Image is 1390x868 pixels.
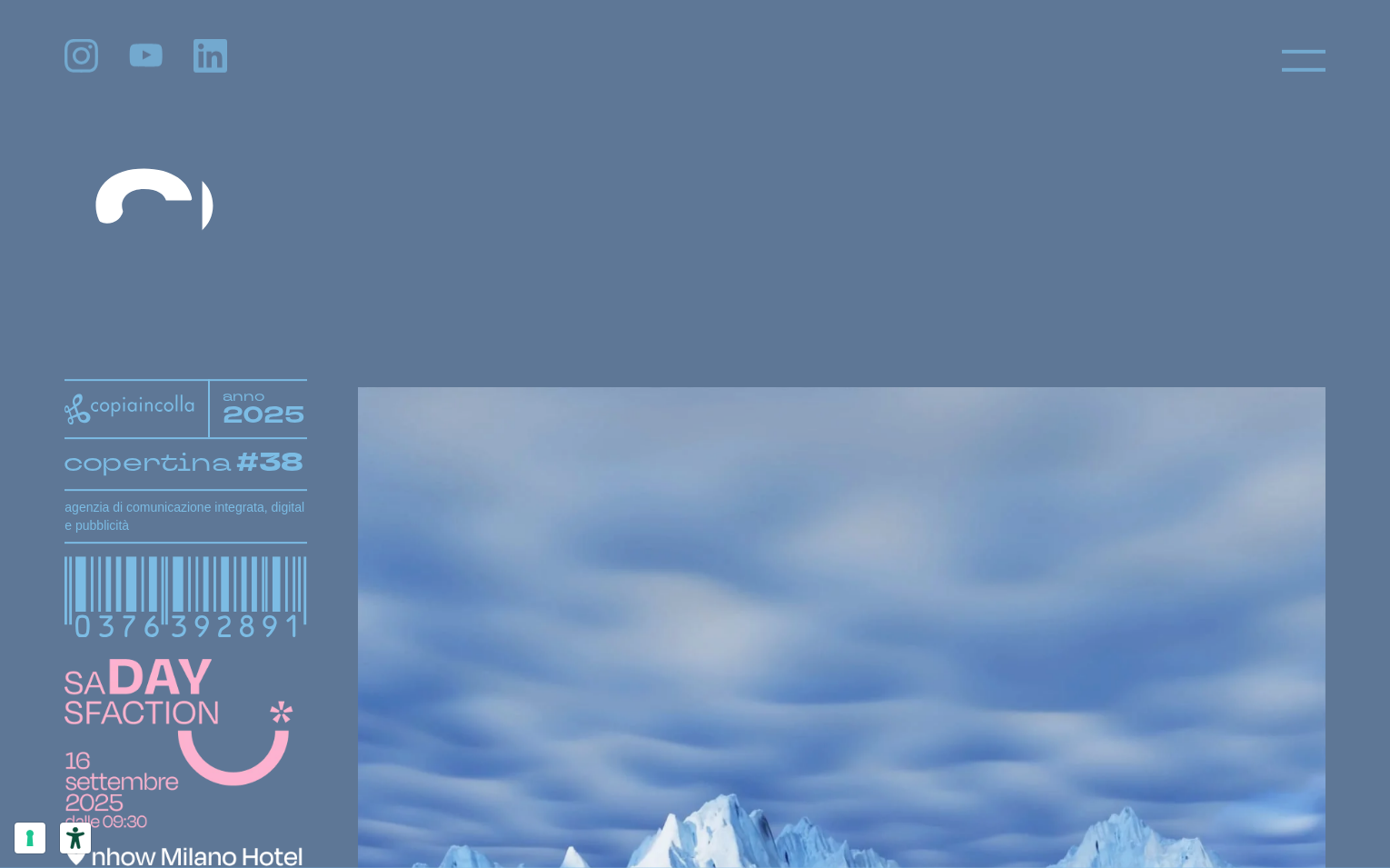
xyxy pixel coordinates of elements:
[223,398,307,432] tspan: 2025
[15,823,45,853] button: Le tue preferenze relative al consenso per le tecnologie di tracciamento
[64,445,233,478] tspan: copertina
[65,498,306,534] h1: agenzia di comunicazione integrata, digital e pubblicità
[223,387,266,404] tspan: anno
[237,444,305,481] tspan: #38
[60,823,91,853] button: Strumenti di accessibilità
